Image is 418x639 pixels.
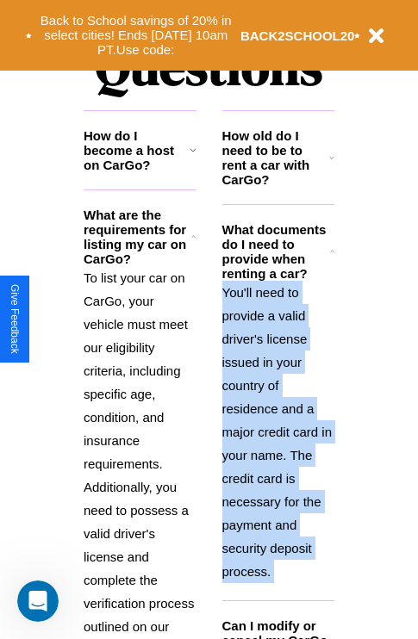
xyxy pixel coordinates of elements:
p: You'll need to provide a valid driver's license issued in your country of residence and a major c... [222,281,335,583]
h3: What documents do I need to provide when renting a car? [222,222,331,281]
h3: How old do I need to be to rent a car with CarGo? [222,128,330,187]
h3: How do I become a host on CarGo? [84,128,190,172]
iframe: Intercom live chat [17,580,59,622]
b: BACK2SCHOOL20 [240,28,355,43]
h3: What are the requirements for listing my car on CarGo? [84,208,191,266]
button: Back to School savings of 20% in select cities! Ends [DATE] 10am PT.Use code: [32,9,240,62]
div: Give Feedback [9,284,21,354]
